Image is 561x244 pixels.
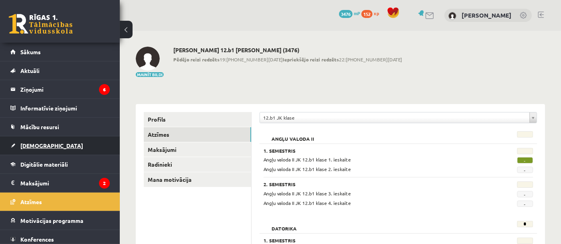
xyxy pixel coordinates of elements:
[144,127,251,142] a: Atzīmes
[361,10,373,18] span: 152
[144,172,251,187] a: Mana motivācija
[339,10,353,18] span: 3476
[283,56,339,63] b: Iepriekšējo reizi redzēts
[264,221,305,229] h2: Datorika
[20,48,41,55] span: Sākums
[264,166,351,172] span: Angļu valoda II JK 12.b1 klase 2. ieskaite
[10,118,110,136] a: Mācību resursi
[354,10,360,16] span: mP
[173,47,402,53] h2: [PERSON_NAME] 12.b1 [PERSON_NAME] (3476)
[10,193,110,211] a: Atzīmes
[20,80,110,98] legend: Ziņojumi
[136,72,164,77] button: Mainīt bildi
[10,43,110,61] a: Sākums
[462,11,511,19] a: [PERSON_NAME]
[264,200,351,206] span: Angļu valoda II JK 12.b1 klase 4. ieskaite
[339,10,360,16] a: 3476 mP
[10,174,110,192] a: Maksājumi2
[173,56,220,63] b: Pēdējo reizi redzēts
[144,157,251,172] a: Radinieki
[99,84,110,95] i: 6
[20,174,110,192] legend: Maksājumi
[10,80,110,98] a: Ziņojumi6
[20,123,59,130] span: Mācību resursi
[10,99,110,117] a: Informatīvie ziņojumi
[20,99,110,117] legend: Informatīvie ziņojumi
[517,157,533,163] span: -
[144,112,251,127] a: Profils
[448,12,456,20] img: Ņikita Goļikovs
[517,167,533,173] span: -
[264,148,486,153] h3: 1. Semestris
[20,198,42,205] span: Atzīmes
[144,142,251,157] a: Maksājumi
[264,190,351,197] span: Angļu valoda II JK 12.b1 klase 3. ieskaite
[263,112,526,123] span: 12.b1 JK klase
[264,181,486,187] h3: 2. Semestris
[20,236,54,243] span: Konferences
[517,191,533,197] span: -
[136,47,160,71] img: Ņikita Goļikovs
[20,217,83,224] span: Motivācijas programma
[9,14,73,34] a: Rīgas 1. Tālmācības vidusskola
[517,201,533,207] span: -
[99,178,110,189] i: 2
[173,56,402,63] span: 19:[PHONE_NUMBER][DATE] 22:[PHONE_NUMBER][DATE]
[264,131,322,139] h2: Angļu valoda II
[10,61,110,80] a: Aktuāli
[20,67,40,74] span: Aktuāli
[10,211,110,230] a: Motivācijas programma
[361,10,383,16] a: 152 xp
[10,155,110,173] a: Digitālie materiāli
[20,142,83,149] span: [DEMOGRAPHIC_DATA]
[374,10,379,16] span: xp
[10,136,110,155] a: [DEMOGRAPHIC_DATA]
[264,156,351,163] span: Angļu valoda II JK 12.b1 klase 1. ieskaite
[264,238,486,243] h3: 1. Semestris
[20,161,68,168] span: Digitālie materiāli
[260,112,537,123] a: 12.b1 JK klase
